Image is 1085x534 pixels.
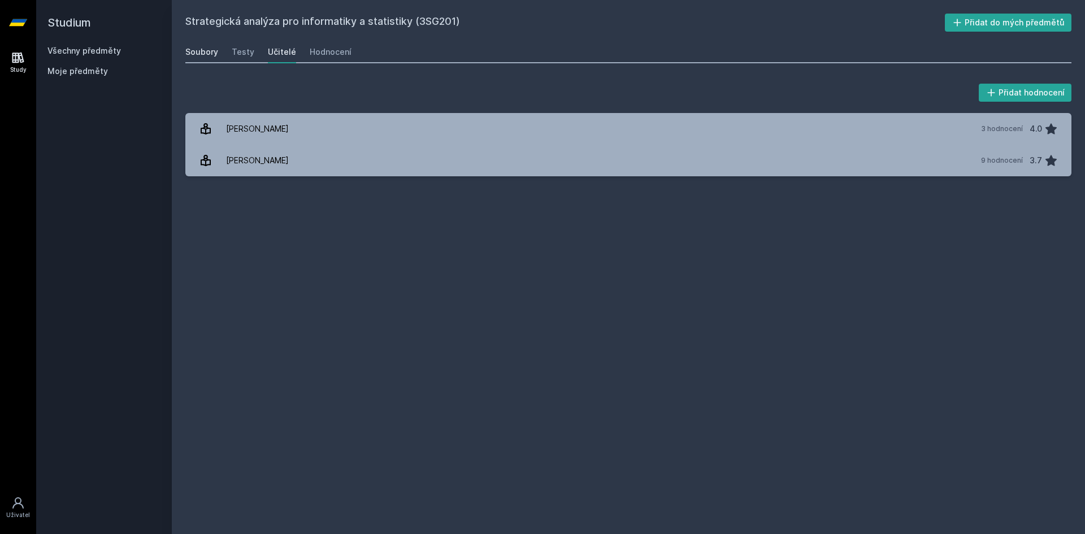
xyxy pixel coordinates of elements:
h2: Strategická analýza pro informatiky a statistiky (3SG201) [185,14,945,32]
a: [PERSON_NAME] 9 hodnocení 3.7 [185,145,1071,176]
div: [PERSON_NAME] [226,149,289,172]
div: Hodnocení [310,46,351,58]
div: 3.7 [1030,149,1042,172]
a: Všechny předměty [47,46,121,55]
div: Učitelé [268,46,296,58]
div: Uživatel [6,511,30,519]
a: Testy [232,41,254,63]
div: Soubory [185,46,218,58]
div: Study [10,66,27,74]
button: Přidat do mých předmětů [945,14,1072,32]
button: Přidat hodnocení [979,84,1072,102]
a: Hodnocení [310,41,351,63]
div: 9 hodnocení [981,156,1023,165]
a: Učitelé [268,41,296,63]
div: 3 hodnocení [981,124,1023,133]
div: Testy [232,46,254,58]
span: Moje předměty [47,66,108,77]
a: Uživatel [2,490,34,525]
a: Study [2,45,34,80]
div: [PERSON_NAME] [226,118,289,140]
div: 4.0 [1030,118,1042,140]
a: [PERSON_NAME] 3 hodnocení 4.0 [185,113,1071,145]
a: Soubory [185,41,218,63]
